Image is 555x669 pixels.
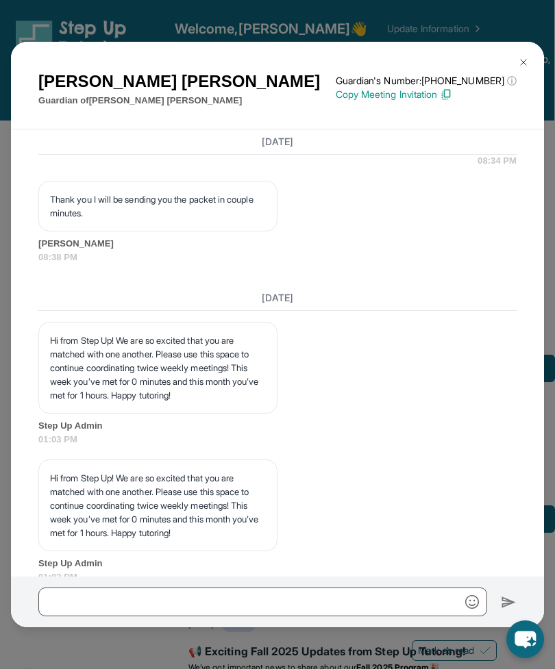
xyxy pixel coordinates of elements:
h3: [DATE] [38,291,517,305]
span: 08:34 PM [478,154,517,168]
img: Send icon [501,594,517,610]
p: Hi from Step Up! We are so excited that you are matched with one another. Please use this space t... [50,333,266,402]
span: Step Up Admin [38,419,517,433]
img: Copy Icon [440,88,452,101]
span: ⓘ [507,74,517,88]
p: Copy Meeting Invitation [336,88,517,101]
p: Guardian's Number: [PHONE_NUMBER] [336,74,517,88]
span: 08:38 PM [38,251,517,264]
span: [PERSON_NAME] [38,237,517,251]
button: chat-button [506,620,544,658]
p: Thank you I will be sending you the packet in couple minutes. [50,192,266,220]
span: 01:03 PM [38,570,517,584]
span: Step Up Admin [38,557,517,570]
span: 01:03 PM [38,433,517,446]
p: Guardian of [PERSON_NAME] [PERSON_NAME] [38,94,320,108]
h3: [DATE] [38,135,517,149]
img: Close Icon [518,57,529,68]
h1: [PERSON_NAME] [PERSON_NAME] [38,69,320,94]
img: Emoji [465,595,479,609]
p: Hi from Step Up! We are so excited that you are matched with one another. Please use this space t... [50,471,266,540]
